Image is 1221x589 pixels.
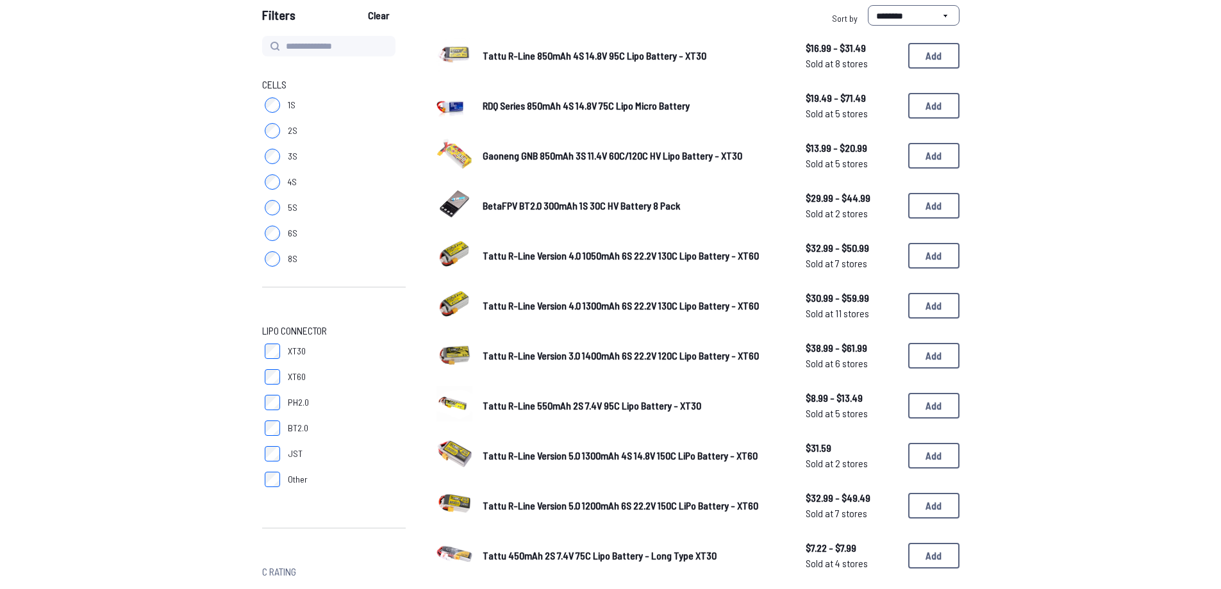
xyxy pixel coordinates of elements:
span: Sold at 2 stores [806,206,898,221]
span: Tattu R-Line Version 3.0 1400mAh 6S 22.2V 120C Lipo Battery - XT60 [483,349,759,361]
input: 3S [265,149,280,164]
input: XT60 [265,369,280,385]
span: Sold at 5 stores [806,406,898,421]
input: JST [265,446,280,461]
span: JST [288,447,303,460]
a: Tattu R-Line Version 3.0 1400mAh 6S 22.2V 120C Lipo Battery - XT60 [483,348,785,363]
span: Tattu R-Line Version 5.0 1300mAh 4S 14.8V 150C LiPo Battery - XT60 [483,449,758,461]
span: $29.99 - $44.99 [806,190,898,206]
span: $31.59 [806,440,898,456]
span: Sort by [832,13,858,24]
button: Add [908,393,959,419]
input: XT30 [265,344,280,359]
span: 8S [288,253,297,265]
span: BT2.0 [288,422,308,435]
input: 2S [265,123,280,138]
span: $16.99 - $31.49 [806,40,898,56]
img: image [436,36,472,72]
a: Tattu R-Line 850mAh 4S 14.8V 95C Lipo Battery - XT30 [483,48,785,63]
input: 6S [265,226,280,241]
span: 1S [288,99,295,112]
a: BetaFPV BT2.0 300mAh 1S 30C HV Battery 8 Pack [483,198,785,213]
button: Add [908,243,959,269]
span: $30.99 - $59.99 [806,290,898,306]
img: image [436,436,472,472]
span: XT30 [288,345,306,358]
span: Other [288,473,308,486]
span: BetaFPV BT2.0 300mAh 1S 30C HV Battery 8 Pack [483,199,680,212]
input: Other [265,472,280,487]
a: RDQ Series 850mAh 4S 14.8V 75C Lipo Micro Battery [483,98,785,113]
a: Gaoneng GNB 850mAh 3S 11.4V 60C/120C HV Lipo Battery - XT30 [483,148,785,163]
img: image [436,286,472,322]
span: Sold at 8 stores [806,56,898,71]
button: Add [908,293,959,319]
img: image [436,536,472,572]
input: PH2.0 [265,395,280,410]
span: Cells [262,77,287,92]
a: image [436,236,472,276]
span: Sold at 5 stores [806,156,898,171]
input: BT2.0 [265,420,280,436]
span: 6S [288,227,297,240]
button: Add [908,493,959,518]
span: LiPo Connector [262,323,327,338]
img: image [436,486,472,522]
img: image [436,336,472,372]
span: $32.99 - $49.49 [806,490,898,506]
button: Add [908,543,959,568]
span: $32.99 - $50.99 [806,240,898,256]
button: Add [908,443,959,469]
span: Tattu R-Line 550mAh 2S 7.4V 95C Lipo Battery - XT30 [483,399,701,411]
span: 3S [288,150,297,163]
button: Add [908,193,959,219]
span: Sold at 5 stores [806,106,898,121]
a: image [436,436,472,476]
img: image [436,186,472,222]
span: Tattu R-Line Version 4.0 1050mAh 6S 22.2V 130C Lipo Battery - XT60 [483,249,759,261]
img: image [436,386,472,422]
span: Gaoneng GNB 850mAh 3S 11.4V 60C/120C HV Lipo Battery - XT30 [483,149,742,162]
span: RDQ Series 850mAh 4S 14.8V 75C Lipo Micro Battery [483,99,690,112]
span: C Rating [262,564,296,579]
span: PH2.0 [288,396,309,409]
span: Sold at 7 stores [806,506,898,521]
a: Tattu 450mAh 2S 7.4V 75C Lipo Battery - Long Type XT30 [483,548,785,563]
span: Sold at 11 stores [806,306,898,321]
a: image [436,136,472,176]
img: image [436,86,472,122]
span: $19.49 - $71.49 [806,90,898,106]
span: Tattu 450mAh 2S 7.4V 75C Lipo Battery - Long Type XT30 [483,549,717,561]
a: image [436,86,472,126]
span: Tattu R-Line Version 4.0 1300mAh 6S 22.2V 130C Lipo Battery - XT60 [483,299,759,311]
span: $8.99 - $13.49 [806,390,898,406]
a: Tattu R-Line Version 5.0 1200mAh 6S 22.2V 150C LiPo Battery - XT60 [483,498,785,513]
span: Sold at 6 stores [806,356,898,371]
input: 4S [265,174,280,190]
button: Add [908,43,959,69]
a: image [436,536,472,576]
span: $38.99 - $61.99 [806,340,898,356]
span: Sold at 4 stores [806,556,898,571]
a: image [436,36,472,76]
input: 5S [265,200,280,215]
input: 1S [265,97,280,113]
select: Sort by [868,5,959,26]
span: XT60 [288,370,306,383]
a: Tattu R-Line 550mAh 2S 7.4V 95C Lipo Battery - XT30 [483,398,785,413]
span: Sold at 2 stores [806,456,898,471]
button: Clear [357,5,400,26]
span: Tattu R-Line 850mAh 4S 14.8V 95C Lipo Battery - XT30 [483,49,706,62]
span: Sold at 7 stores [806,256,898,271]
span: 2S [288,124,297,137]
span: 4S [288,176,297,188]
a: image [436,336,472,376]
a: Tattu R-Line Version 4.0 1300mAh 6S 22.2V 130C Lipo Battery - XT60 [483,298,785,313]
button: Add [908,143,959,169]
span: 5S [288,201,297,214]
a: Tattu R-Line Version 4.0 1050mAh 6S 22.2V 130C Lipo Battery - XT60 [483,248,785,263]
a: Tattu R-Line Version 5.0 1300mAh 4S 14.8V 150C LiPo Battery - XT60 [483,448,785,463]
a: image [436,486,472,526]
input: 8S [265,251,280,267]
button: Add [908,93,959,119]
